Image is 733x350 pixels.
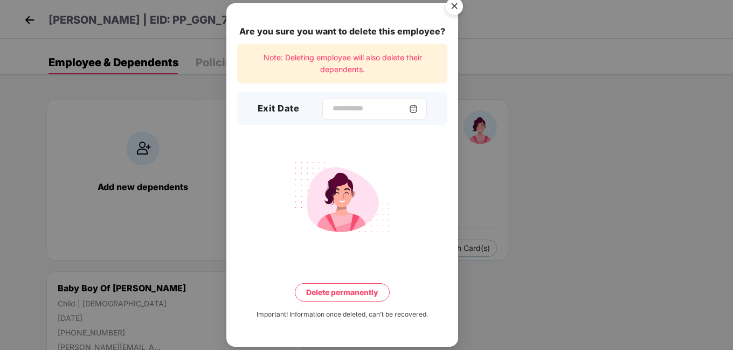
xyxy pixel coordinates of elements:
[257,310,428,320] div: Important! Information once deleted, can’t be recovered.
[409,104,418,113] img: svg+xml;base64,PHN2ZyBpZD0iQ2FsZW5kYXItMzJ4MzIiIHhtbG5zPSJodHRwOi8vd3d3LnczLm9yZy8yMDAwL3N2ZyIgd2...
[282,155,403,239] img: svg+xml;base64,PHN2ZyB4bWxucz0iaHR0cDovL3d3dy53My5vcmcvMjAwMC9zdmciIHdpZHRoPSIyMjQiIGhlaWdodD0iMT...
[237,44,447,84] div: Note: Deleting employee will also delete their dependents.
[295,283,390,302] button: Delete permanently
[237,25,447,38] div: Are you sure you want to delete this employee?
[258,102,300,116] h3: Exit Date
